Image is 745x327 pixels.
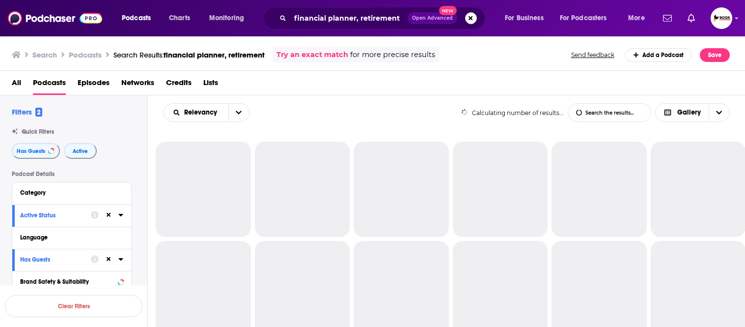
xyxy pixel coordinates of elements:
[20,253,91,266] button: Has Guests
[202,10,257,26] button: open menu
[20,231,123,243] button: Language
[113,50,265,59] a: Search Results:financial planner, retirement
[20,189,117,196] div: Category
[164,50,265,59] span: financial planner, retirement
[711,7,732,29] button: Show profile menu
[273,7,495,30] div: Search podcasts, credits, & more...
[20,278,115,285] div: Brand Safety & Suitability
[700,48,730,62] button: Save
[621,10,657,26] button: open menu
[439,6,457,15] span: New
[20,275,123,288] button: Brand Safety & Suitability
[32,50,57,59] h3: Search
[408,12,457,24] button: Open AdvancedNew
[655,103,730,122] button: Choose View
[276,49,348,60] a: Try an exact match
[711,7,732,29] img: User Profile
[5,295,142,317] button: Clear Filters
[20,256,84,263] div: Has Guests
[553,10,621,26] button: open menu
[73,149,88,154] span: Active
[20,212,84,219] div: Active Status
[290,10,408,26] input: Search podcasts, credits, & more...
[568,51,617,59] button: Send feedback
[560,11,607,25] span: For Podcasters
[64,143,97,159] button: Active
[121,75,154,95] a: Networks
[166,75,192,95] a: Credits
[113,50,265,59] div: Search Results:
[498,10,556,26] button: open menu
[350,49,435,60] span: for more precise results
[20,186,123,199] button: Category
[505,11,544,25] span: For Business
[659,10,676,27] a: Show notifications dropdown
[711,7,732,29] span: Logged in as BookLaunchers
[33,75,66,95] a: Podcasts
[163,10,196,26] a: Charts
[17,149,45,154] span: Has Guests
[8,9,102,28] img: Podchaser - Follow, Share and Rate Podcasts
[12,171,132,178] p: Podcast Details
[164,109,228,116] button: open menu
[12,107,42,117] h2: Filters
[625,48,692,62] a: Add a Podcast
[184,109,221,116] span: Relevancy
[412,16,453,21] span: Open Advanced
[35,108,42,117] span: 2
[12,143,60,159] button: Has Guests
[684,10,699,27] a: Show notifications dropdown
[12,75,21,95] a: All
[203,75,218,95] a: Lists
[69,50,102,59] h3: Podcasts
[209,11,244,25] span: Monitoring
[228,104,249,121] button: open menu
[461,109,564,117] div: Calculating number of results...
[169,11,190,25] span: Charts
[164,103,249,122] h2: Choose List sort
[20,234,117,241] div: Language
[115,10,164,26] button: open menu
[677,109,701,116] span: Gallery
[20,209,91,221] button: Active Status
[22,128,54,135] span: Quick Filters
[628,11,645,25] span: More
[122,11,151,25] span: Podcasts
[78,75,110,95] a: Episodes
